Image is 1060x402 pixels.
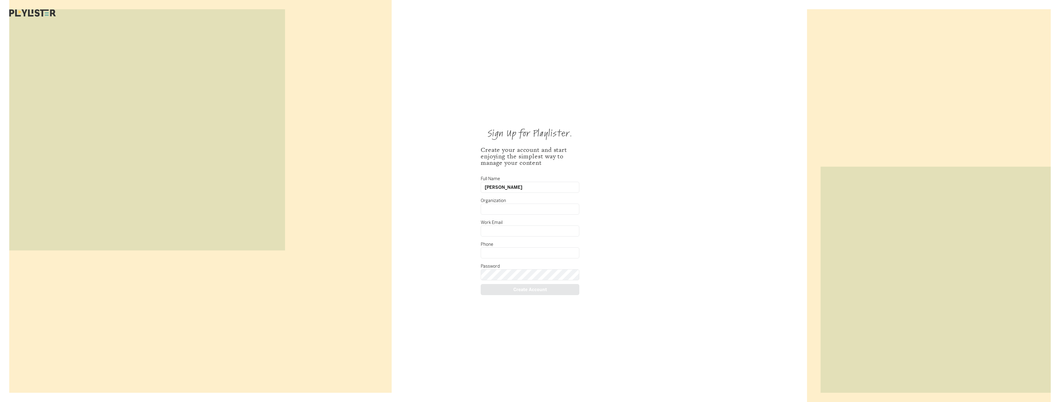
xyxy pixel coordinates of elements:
[481,204,579,215] input: Organization
[488,129,572,138] div: Sign Up for Playlister.
[481,225,579,237] input: Work Email
[481,247,579,258] input: Phone
[481,198,579,203] div: Organization
[481,177,579,181] div: Full Name
[481,284,579,295] div: Create Account
[481,147,579,166] div: Create your account and start enjoying the simplest way to manage your content
[481,269,579,280] input: Password
[481,264,579,268] div: Password
[481,242,579,246] div: Phone
[481,182,579,193] input: Full Name
[481,220,579,225] div: Work Email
